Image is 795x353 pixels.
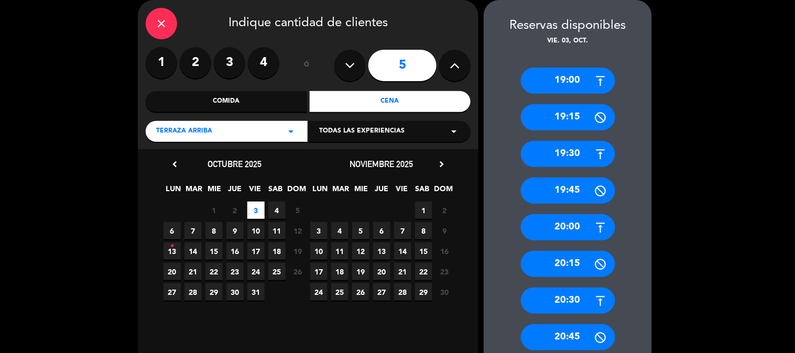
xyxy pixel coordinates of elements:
[373,283,390,301] span: 27
[331,263,349,280] span: 18
[331,222,349,239] span: 4
[268,222,286,239] span: 11
[353,183,370,200] span: MIE
[247,183,264,200] span: VIE
[248,47,279,79] label: 4
[186,183,203,200] span: MAR
[310,91,471,112] div: Cena
[205,202,223,219] span: 1
[247,222,265,239] span: 10
[319,126,405,137] span: Todas las experiencias
[415,202,432,219] span: 1
[484,16,652,36] div: Reservas disponibles
[226,222,244,239] span: 9
[208,159,262,169] span: octubre 2025
[205,222,223,239] span: 8
[169,159,180,170] i: chevron_left
[415,283,432,301] span: 29
[205,263,223,280] span: 22
[247,202,265,219] span: 3
[155,17,168,30] i: close
[352,222,369,239] span: 5
[289,222,307,239] span: 12
[521,104,615,130] div: 19:15
[165,183,182,200] span: LUN
[436,242,453,260] span: 16
[226,263,244,280] span: 23
[394,183,411,200] span: VIE
[226,202,244,219] span: 2
[180,47,211,79] label: 2
[312,183,329,200] span: LUN
[436,263,453,280] span: 23
[205,242,223,260] span: 15
[521,178,615,204] div: 19:45
[352,283,369,301] span: 26
[436,159,447,170] i: chevron_right
[373,263,390,280] span: 20
[184,263,202,280] span: 21
[226,283,244,301] span: 30
[394,283,411,301] span: 28
[247,263,265,280] span: 24
[164,283,181,301] span: 27
[310,242,328,260] span: 10
[205,283,223,301] span: 29
[331,242,349,260] span: 11
[352,263,369,280] span: 19
[206,183,223,200] span: MIE
[521,214,615,240] div: 20:00
[289,202,307,219] span: 5
[164,263,181,280] span: 20
[436,202,453,219] span: 2
[170,238,174,255] i: •
[146,8,471,39] div: Indique cantidad de clientes
[394,263,411,280] span: 21
[289,263,307,280] span: 26
[436,222,453,239] span: 9
[521,324,615,350] div: 20:45
[267,183,285,200] span: SAB
[268,263,286,280] span: 25
[521,251,615,277] div: 20:15
[448,125,460,138] i: arrow_drop_down
[394,222,411,239] span: 7
[310,263,328,280] span: 17
[373,222,390,239] span: 6
[247,283,265,301] span: 31
[394,242,411,260] span: 14
[268,202,286,219] span: 4
[289,242,307,260] span: 19
[184,283,202,301] span: 28
[146,91,307,112] div: Comida
[415,242,432,260] span: 15
[414,183,431,200] span: SAB
[288,183,305,200] span: DOM
[415,222,432,239] span: 8
[521,141,615,167] div: 19:30
[352,242,369,260] span: 12
[310,222,328,239] span: 3
[247,242,265,260] span: 17
[226,242,244,260] span: 16
[373,242,390,260] span: 13
[373,183,390,200] span: JUE
[310,283,328,301] span: 24
[164,242,181,260] span: 13
[164,222,181,239] span: 6
[214,47,245,79] label: 3
[332,183,350,200] span: MAR
[285,125,297,138] i: arrow_drop_down
[331,283,349,301] span: 25
[350,159,413,169] span: noviembre 2025
[156,126,212,137] span: Terraza Arriba
[226,183,244,200] span: JUE
[290,47,324,84] div: ó
[184,242,202,260] span: 14
[521,68,615,94] div: 19:00
[521,288,615,314] div: 20:30
[268,242,286,260] span: 18
[146,47,177,79] label: 1
[415,263,432,280] span: 22
[436,283,453,301] span: 30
